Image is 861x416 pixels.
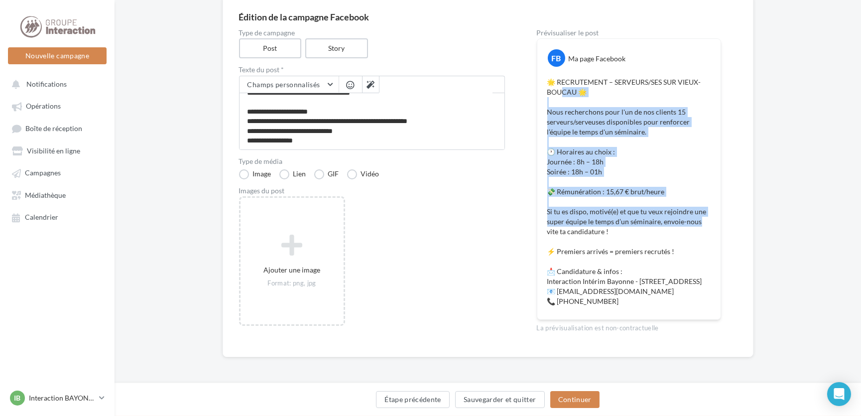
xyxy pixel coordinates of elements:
p: Interaction BAYONNE [29,393,95,403]
span: Calendrier [25,213,58,222]
button: Continuer [550,391,600,408]
button: Champs personnalisés [240,76,339,93]
a: Médiathèque [6,186,109,204]
label: Story [305,38,368,58]
span: Notifications [26,80,67,88]
span: Champs personnalisés [247,80,320,89]
div: Open Intercom Messenger [827,382,851,406]
div: FB [548,49,565,67]
button: Étape précédente [376,391,450,408]
p: 🌟 RECRUTEMENT – SERVEURS/SES SUR VIEUX-BOUCAU 🌟 Nous recherchons pour l'un de nos clients 15 serv... [547,77,711,306]
span: Campagnes [25,169,61,177]
div: Images du post [239,187,505,194]
span: Médiathèque [25,191,66,199]
button: Notifications [6,75,105,93]
a: Campagnes [6,163,109,181]
div: La prévisualisation est non-contractuelle [537,320,721,333]
div: Ma page Facebook [569,54,626,64]
span: IB [14,393,21,403]
span: Boîte de réception [25,124,82,133]
a: IB Interaction BAYONNE [8,389,107,408]
div: Édition de la campagne Facebook [239,12,737,21]
button: Sauvegarder et quitter [455,391,545,408]
label: Vidéo [347,169,379,179]
a: Visibilité en ligne [6,141,109,159]
div: Prévisualiser le post [537,29,721,36]
label: Post [239,38,302,58]
label: Lien [279,169,306,179]
label: Texte du post * [239,66,505,73]
a: Boîte de réception [6,119,109,138]
label: Type de campagne [239,29,505,36]
label: Image [239,169,271,179]
a: Opérations [6,97,109,115]
span: Visibilité en ligne [27,146,80,155]
span: Opérations [26,102,61,111]
label: GIF [314,169,339,179]
a: Calendrier [6,208,109,226]
button: Nouvelle campagne [8,47,107,64]
label: Type de média [239,158,505,165]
